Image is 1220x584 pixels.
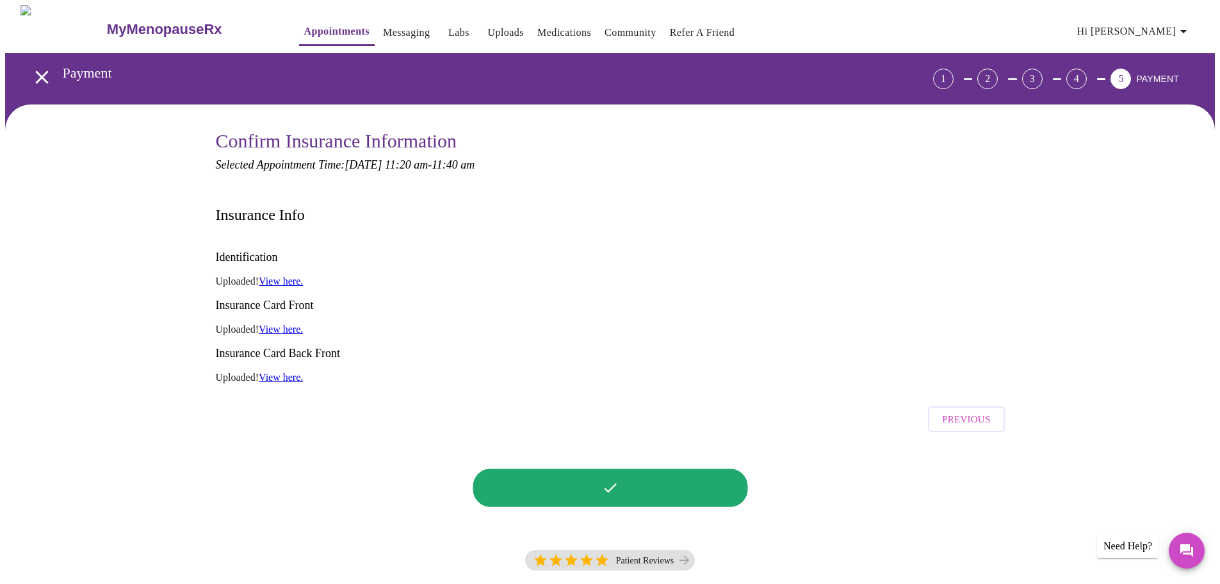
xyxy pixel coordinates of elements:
[216,372,1005,383] p: Uploaded!
[1169,533,1205,569] button: Messages
[1097,534,1159,558] div: Need Help?
[299,19,375,46] button: Appointments
[1136,74,1179,84] span: PAYMENT
[1072,19,1196,44] button: Hi [PERSON_NAME]
[304,22,370,40] a: Appointments
[216,347,1005,360] h3: Insurance Card Back Front
[438,20,479,46] button: Labs
[933,69,954,89] div: 1
[20,5,105,53] img: MyMenopauseRx Logo
[532,20,596,46] button: Medications
[259,324,303,335] a: View here.
[107,21,222,38] h3: MyMenopauseRx
[23,58,61,96] button: open drawer
[259,276,303,287] a: View here.
[1110,69,1131,89] div: 5
[942,411,990,428] span: Previous
[1022,69,1043,89] div: 3
[1066,69,1087,89] div: 4
[216,206,305,224] h3: Insurance Info
[487,24,524,42] a: Uploads
[216,324,1005,335] p: Uploaded!
[63,65,862,81] h3: Payment
[216,276,1005,287] p: Uploaded!
[616,556,674,566] p: Patient Reviews
[216,158,475,171] em: Selected Appointment Time: [DATE] 11:20 am - 11:40 am
[525,550,695,577] a: 5 Stars Patient Reviews
[977,69,998,89] div: 2
[383,24,430,42] a: Messaging
[537,24,591,42] a: Medications
[378,20,435,46] button: Messaging
[482,20,529,46] button: Uploads
[599,20,662,46] button: Community
[216,299,1005,312] h3: Insurance Card Front
[665,20,740,46] button: Refer a Friend
[216,251,1005,264] h3: Identification
[216,130,1005,152] h3: Confirm Insurance Information
[928,406,1004,432] button: Previous
[605,24,656,42] a: Community
[1077,22,1191,40] span: Hi [PERSON_NAME]
[525,550,695,571] div: 5 Stars Patient Reviews
[448,24,469,42] a: Labs
[259,372,303,383] a: View here.
[670,24,735,42] a: Refer a Friend
[105,7,273,52] a: MyMenopauseRx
